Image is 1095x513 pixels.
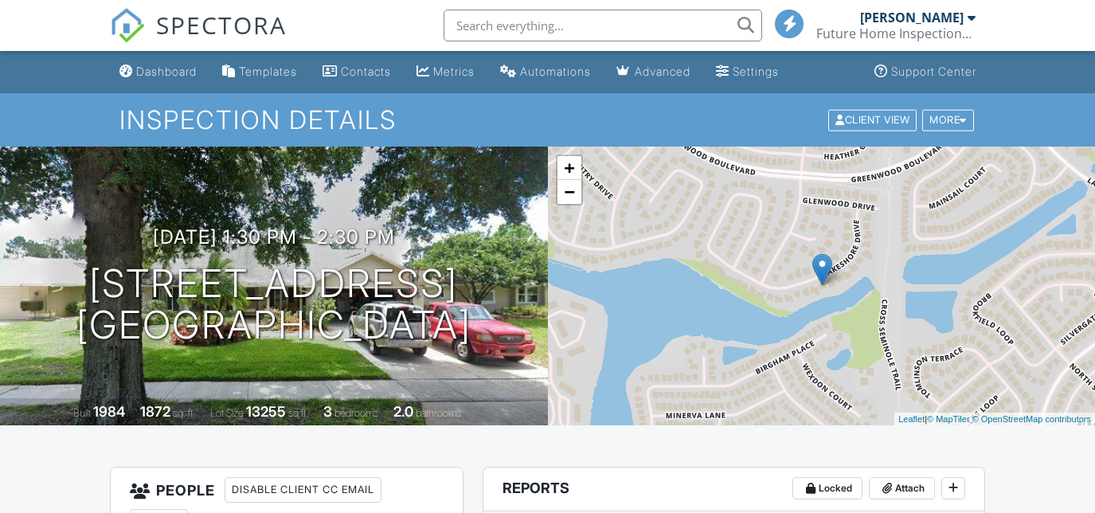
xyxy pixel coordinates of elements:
div: Automations [520,65,591,78]
h1: Inspection Details [119,106,975,134]
div: 1984 [93,403,125,420]
div: Metrics [433,65,475,78]
a: Zoom out [557,180,581,204]
div: 3 [323,403,332,420]
h3: [DATE] 1:30 pm - 2:30 pm [153,226,395,248]
a: Templates [216,57,303,87]
a: SPECTORA [110,22,287,55]
div: Client View [828,109,917,131]
div: 13255 [246,403,286,420]
div: Dashboard [136,65,197,78]
span: Built [73,407,91,419]
span: bedrooms [334,407,378,419]
div: | [894,413,1095,426]
a: Support Center [868,57,983,87]
div: 1872 [140,403,170,420]
a: Contacts [316,57,397,87]
div: Disable Client CC Email [225,477,381,503]
a: Client View [827,113,921,125]
input: Search everything... [444,10,762,41]
span: sq. ft. [173,407,195,419]
div: Templates [239,65,297,78]
a: Automations (Basic) [494,57,597,87]
a: Advanced [610,57,697,87]
div: [PERSON_NAME] [860,10,964,25]
span: sq.ft. [288,407,308,419]
img: The Best Home Inspection Software - Spectora [110,8,145,43]
a: © MapTiler [927,414,970,424]
span: SPECTORA [156,8,287,41]
span: Lot Size [210,407,244,419]
a: © OpenStreetMap contributors [972,414,1091,424]
a: Dashboard [113,57,203,87]
a: Settings [710,57,785,87]
span: bathrooms [416,407,461,419]
div: 2.0 [393,403,413,420]
div: More [922,109,974,131]
div: Future Home Inspections Inc [816,25,976,41]
div: Settings [733,65,779,78]
div: Advanced [635,65,690,78]
h1: [STREET_ADDRESS] [GEOGRAPHIC_DATA] [76,263,471,347]
div: Support Center [891,65,976,78]
a: Metrics [410,57,481,87]
a: Leaflet [898,414,925,424]
div: Contacts [341,65,391,78]
a: Zoom in [557,156,581,180]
